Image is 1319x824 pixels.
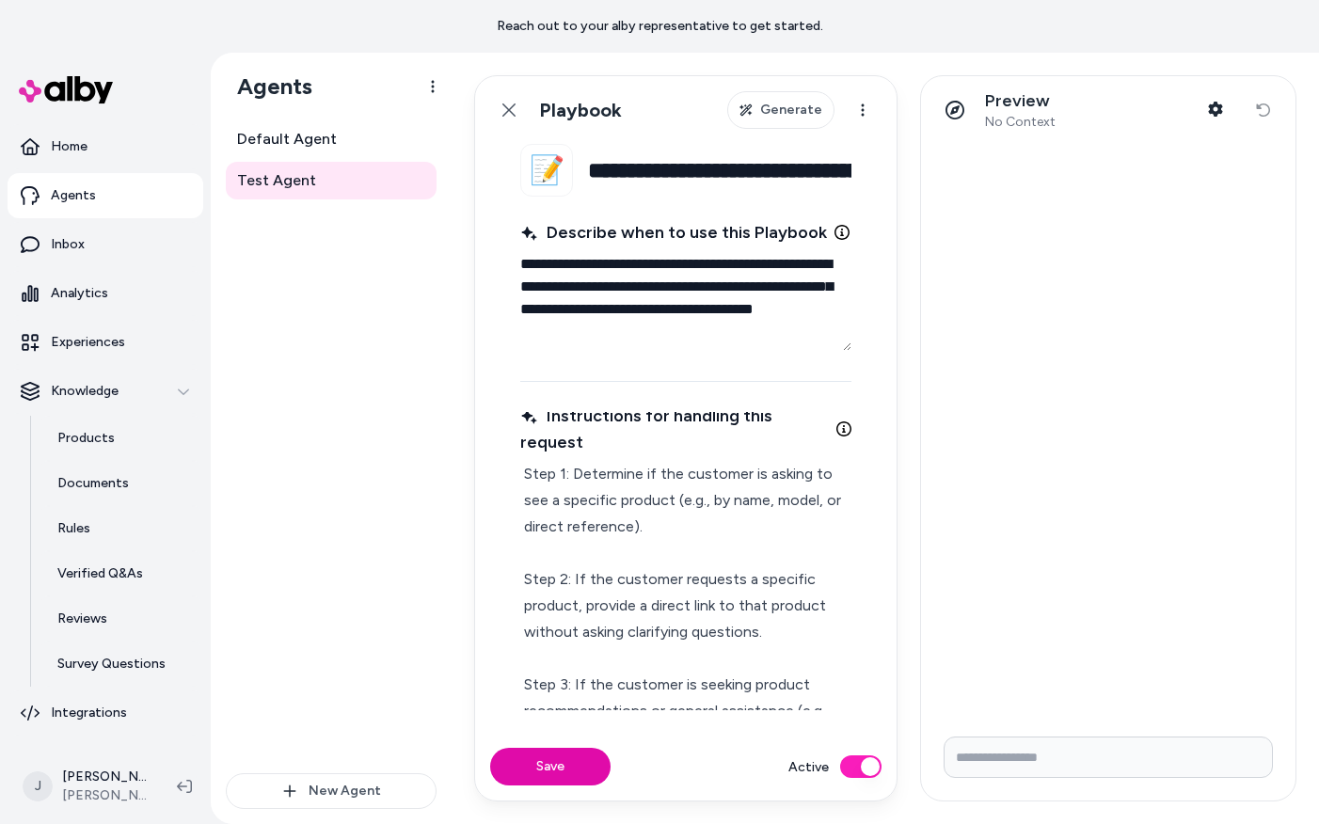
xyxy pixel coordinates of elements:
h1: Agents [222,72,312,101]
p: Survey Questions [57,655,166,673]
button: 📝 [520,144,573,197]
p: Analytics [51,284,108,303]
input: Write your prompt here [944,737,1273,778]
p: Agents [51,186,96,205]
a: Agents [8,173,203,218]
button: Generate [727,91,834,129]
p: Knowledge [51,382,119,401]
h1: Playbook [539,99,622,122]
p: Integrations [51,704,127,722]
a: Default Agent [226,120,437,158]
a: Survey Questions [39,642,203,687]
span: Describe when to use this Playbook [520,219,827,246]
label: Active [788,757,829,777]
a: Rules [39,506,203,551]
span: Default Agent [237,128,337,151]
a: Verified Q&As [39,551,203,596]
img: alby Logo [19,76,113,103]
a: Reviews [39,596,203,642]
button: Knowledge [8,369,203,414]
p: Reviews [57,610,107,628]
a: Integrations [8,690,203,736]
button: J[PERSON_NAME][PERSON_NAME] Prod [11,756,162,816]
button: New Agent [226,773,437,809]
a: Documents [39,461,203,506]
p: Rules [57,519,90,538]
p: Reach out to your alby representative to get started. [497,17,823,36]
a: Inbox [8,222,203,267]
p: Documents [57,474,129,493]
a: Home [8,124,203,169]
a: Test Agent [226,162,437,199]
p: Experiences [51,333,125,352]
p: Home [51,137,87,156]
span: Test Agent [237,169,316,192]
button: Save [490,748,611,785]
span: Generate [760,101,822,119]
a: Products [39,416,203,461]
span: J [23,771,53,801]
span: Instructions for handling this request [520,403,829,455]
p: Inbox [51,235,85,254]
p: Verified Q&As [57,564,143,583]
span: [PERSON_NAME] Prod [62,786,147,805]
p: Preview [985,90,1056,112]
p: Products [57,429,115,448]
p: [PERSON_NAME] [62,768,147,786]
a: Experiences [8,320,203,365]
span: No Context [985,114,1056,131]
a: Analytics [8,271,203,316]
